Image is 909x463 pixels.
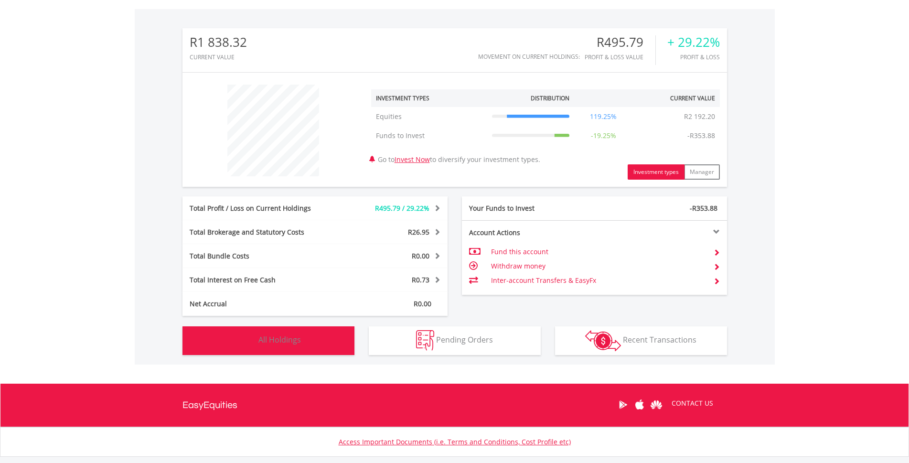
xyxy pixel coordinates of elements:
button: All Holdings [182,326,354,355]
div: Total Profit / Loss on Current Holdings [182,204,337,213]
a: Invest Now [395,155,430,164]
div: R1 838.32 [190,35,247,49]
span: R0.00 [412,251,429,260]
div: + 29.22% [667,35,720,49]
a: Access Important Documents (i.e. Terms and Conditions, Cost Profile etc) [339,437,571,446]
div: Your Funds to Invest [462,204,595,213]
div: Profit & Loss [667,54,720,60]
th: Investment Types [371,89,487,107]
td: -R353.88 [683,126,720,145]
a: EasyEquities [182,384,237,427]
img: transactions-zar-wht.png [585,330,621,351]
span: R26.95 [408,227,429,237]
span: Recent Transactions [623,334,696,345]
span: All Holdings [258,334,301,345]
button: Manager [684,164,720,180]
th: Current Value [632,89,720,107]
img: pending_instructions-wht.png [416,330,434,351]
div: Go to to diversify your investment types. [364,80,727,180]
div: Account Actions [462,228,595,237]
td: -19.25% [574,126,632,145]
img: holdings-wht.png [236,330,257,351]
span: Pending Orders [436,334,493,345]
td: Funds to Invest [371,126,487,145]
div: Net Accrual [182,299,337,309]
div: Total Brokerage and Statutory Costs [182,227,337,237]
div: R495.79 [585,35,655,49]
div: Total Bundle Costs [182,251,337,261]
span: R495.79 / 29.22% [375,204,429,213]
td: R2 192.20 [679,107,720,126]
td: Inter-account Transfers & EasyFx [491,273,706,288]
span: R0.00 [414,299,431,308]
td: Withdraw money [491,259,706,273]
span: R0.73 [412,275,429,284]
span: -R353.88 [690,204,717,213]
div: Movement on Current Holdings: [478,54,580,60]
div: CURRENT VALUE [190,54,247,60]
div: Profit & Loss Value [585,54,655,60]
button: Investment types [628,164,684,180]
a: Google Play [615,390,631,420]
td: Fund this account [491,245,706,259]
td: 119.25% [574,107,632,126]
td: Equities [371,107,487,126]
a: CONTACT US [665,390,720,417]
a: Huawei [648,390,665,420]
div: Distribution [531,94,569,102]
button: Recent Transactions [555,326,727,355]
a: Apple [631,390,648,420]
div: Total Interest on Free Cash [182,275,337,285]
button: Pending Orders [369,326,541,355]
